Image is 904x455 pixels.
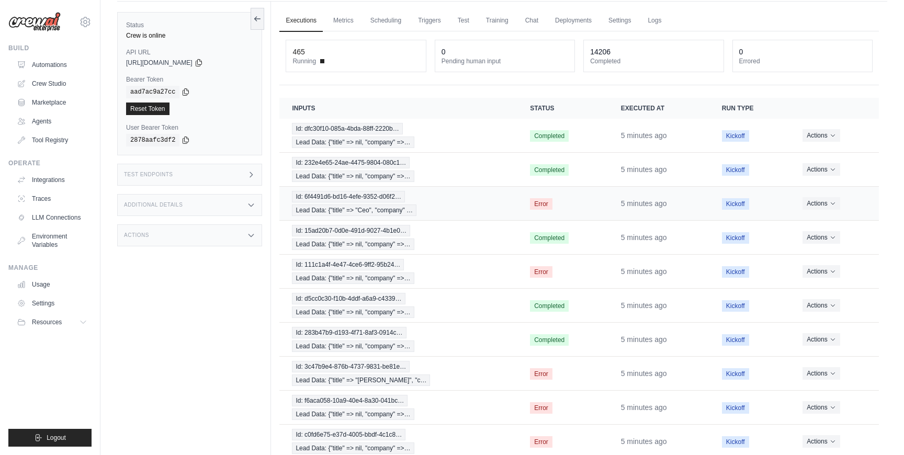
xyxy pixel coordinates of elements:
span: Error [530,436,552,448]
span: Lead Data: {"title" => nil, "company" =>… [292,306,414,318]
span: Completed [530,300,569,312]
button: Actions for execution [803,367,840,380]
div: Manage [8,264,92,272]
button: Actions for execution [803,163,840,176]
a: Traces [13,190,92,207]
label: User Bearer Token [126,123,253,132]
a: Tool Registry [13,132,92,149]
a: Marketplace [13,94,92,111]
a: Deployments [549,10,598,32]
span: Id: 3c47b9e4-876b-4737-9831-be81e… [292,361,410,372]
a: Automations [13,56,92,73]
span: Error [530,368,552,380]
span: Resources [32,318,62,326]
h3: Actions [124,232,149,238]
dt: Completed [590,57,717,65]
span: Id: 111c1a4f-4e47-4ce6-9ff2-95b24… [292,259,404,270]
a: Crew Studio [13,75,92,92]
span: Kickoff [722,164,749,176]
a: View execution details for Id [292,293,505,318]
div: 0 [739,47,743,57]
th: Inputs [279,98,517,119]
span: [URL][DOMAIN_NAME] [126,59,193,67]
dt: Errored [739,57,866,65]
span: Completed [530,232,569,244]
h3: Additional Details [124,202,183,208]
a: Scheduling [364,10,408,32]
time: September 15, 2025 at 14:21 CDT [621,437,667,446]
span: Kickoff [722,334,749,346]
div: Build [8,44,92,52]
button: Actions for execution [803,299,840,312]
div: 0 [442,47,446,57]
span: Error [530,266,552,278]
div: 14206 [590,47,611,57]
span: Lead Data: {"title" => nil, "company" =>… [292,170,414,182]
span: Kickoff [722,402,749,414]
a: Settings [13,295,92,312]
span: Lead Data: {"title" => nil, "company" =>… [292,272,414,284]
span: Kickoff [722,266,749,278]
span: Id: 15ad20b7-0d0e-491d-9027-4b1e0… [292,225,410,236]
span: Lead Data: {"title" => nil, "company" =>… [292,340,414,352]
a: Environment Variables [13,228,92,253]
span: Id: 6f4491d6-bd16-4efe-9352-d06f2… [292,191,405,202]
span: Completed [530,164,569,176]
a: View execution details for Id [292,191,505,216]
dt: Pending human input [442,57,568,65]
time: September 15, 2025 at 14:21 CDT [621,267,667,276]
time: September 15, 2025 at 14:21 CDT [621,369,667,378]
span: Id: f6aca058-10a9-40e4-8a30-041bc… [292,395,408,406]
span: Lead Data: {"title" => "Ceo", "company" … [292,204,416,216]
span: Id: c0fd6e75-e37d-4005-bbdf-4c1c8… [292,429,405,440]
time: September 15, 2025 at 14:21 CDT [621,233,667,242]
a: Chat [519,10,545,32]
button: Actions for execution [803,401,840,414]
span: Lead Data: {"title" => nil, "company" =>… [292,238,414,250]
span: Id: 232e4e65-24ae-4475-9804-080c1… [292,157,410,168]
a: Executions [279,10,323,32]
th: Run Type [709,98,790,119]
a: View execution details for Id [292,259,505,284]
a: Logs [641,10,668,32]
time: September 15, 2025 at 14:21 CDT [621,131,667,140]
time: September 15, 2025 at 14:21 CDT [621,335,667,344]
label: API URL [126,48,253,56]
a: Triggers [412,10,447,32]
a: Metrics [327,10,360,32]
a: View execution details for Id [292,123,505,148]
a: Test [451,10,476,32]
span: Lead Data: {"title" => nil, "company" =>… [292,136,414,148]
button: Actions for execution [803,129,840,142]
th: Executed at [608,98,709,119]
span: Id: d5cc0c30-f10b-4ddf-a6a9-c4339… [292,293,405,304]
img: Logo [8,12,61,32]
button: Actions for execution [803,231,840,244]
span: Kickoff [722,232,749,244]
label: Status [126,21,253,29]
a: View execution details for Id [292,327,505,352]
span: Running [292,57,316,65]
a: Settings [602,10,637,32]
span: Kickoff [722,198,749,210]
button: Resources [13,314,92,331]
span: Completed [530,130,569,142]
time: September 15, 2025 at 14:21 CDT [621,199,667,208]
a: Integrations [13,172,92,188]
a: Agents [13,113,92,130]
a: Reset Token [126,103,169,115]
a: View execution details for Id [292,361,505,386]
a: Usage [13,276,92,293]
button: Logout [8,429,92,447]
button: Actions for execution [803,435,840,448]
span: Id: 283b47b9-d193-4f71-8af3-0914c… [292,327,406,338]
span: Error [530,198,552,210]
code: 2878aafc3df2 [126,134,179,146]
iframe: Chat Widget [852,405,904,455]
span: Lead Data: {"title" => nil, "company" =>… [292,442,414,454]
time: September 15, 2025 at 14:21 CDT [621,403,667,412]
span: Completed [530,334,569,346]
a: LLM Connections [13,209,92,226]
button: Actions for execution [803,265,840,278]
